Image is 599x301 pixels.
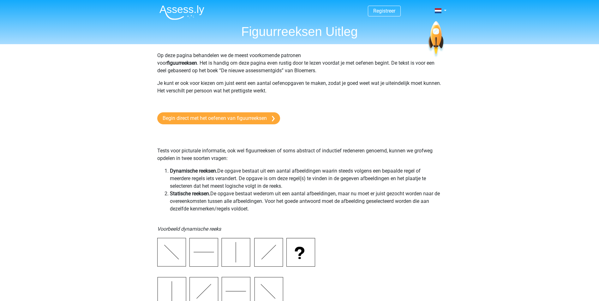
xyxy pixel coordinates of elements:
[373,8,395,14] a: Registreer
[154,24,445,39] h1: Figuurreeksen Uitleg
[427,21,445,58] img: spaceship.7d73109d6933.svg
[157,132,442,162] p: Tests voor picturale informatie, ook wel figuurreeksen of soms abstract of inductief redeneren ge...
[157,112,280,124] a: Begin direct met het oefenen van figuurreeksen
[157,52,442,74] p: Op deze pagina behandelen we de meest voorkomende patronen voor . Het is handig om deze pagina ev...
[159,5,204,20] img: Assessly
[170,190,442,213] li: De opgave bestaat wederom uit een aantal afbeeldingen, maar nu moet er juist gezocht worden naar ...
[170,167,442,190] li: De opgave bestaat uit een aantal afbeeldingen waarin steeds volgens een bepaalde regel of meerder...
[170,168,217,174] b: Dynamische reeksen.
[272,116,275,121] img: arrow-right.e5bd35279c78.svg
[157,80,442,102] p: Je kunt er ook voor kiezen om juist eerst een aantal oefenopgaven te maken, zodat je goed weet wa...
[170,191,210,197] b: Statische reeksen.
[157,226,221,232] i: Voorbeeld dynamische reeks
[167,60,197,66] b: figuurreeksen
